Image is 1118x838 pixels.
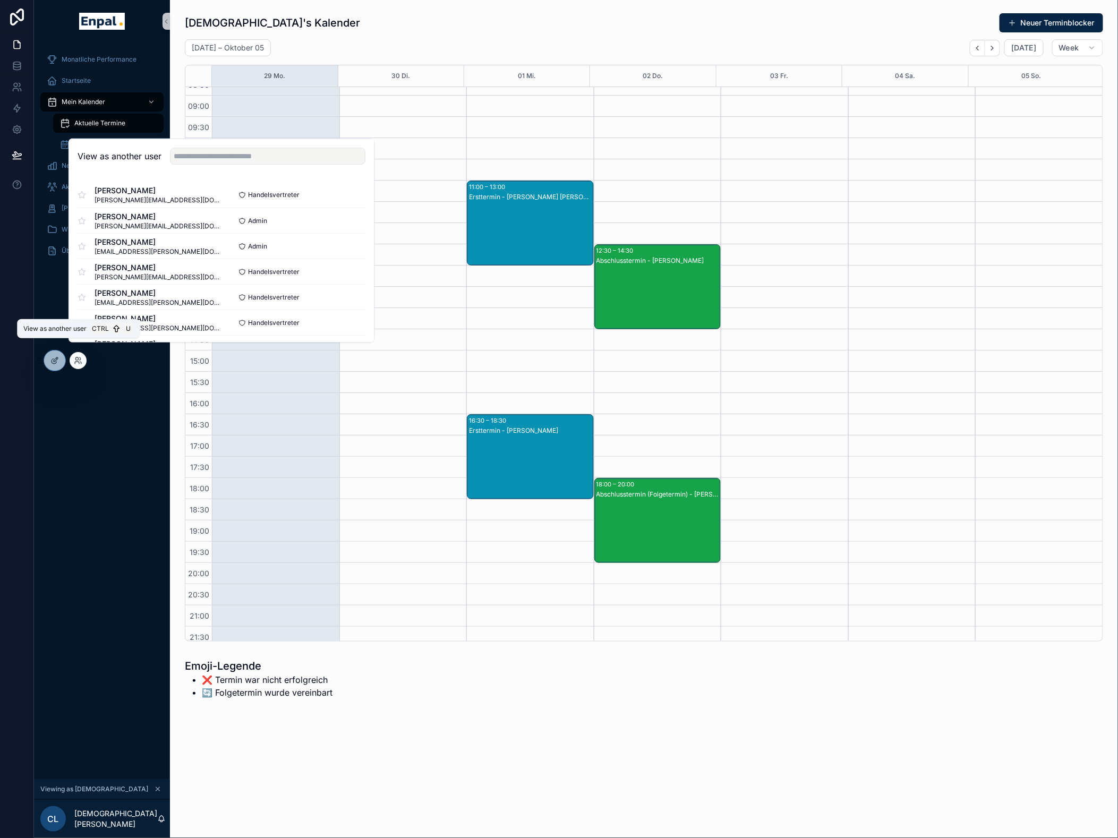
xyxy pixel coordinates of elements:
a: Aktuelle Termine [53,114,164,133]
span: 16:00 [187,399,212,408]
button: 29 Mo. [264,65,285,87]
span: [PERSON_NAME][EMAIL_ADDRESS][DOMAIN_NAME] [95,196,221,204]
p: [DEMOGRAPHIC_DATA][PERSON_NAME] [74,808,157,830]
span: 18:00 [187,484,212,493]
span: 14:30 [187,335,212,344]
span: [DATE] [1011,43,1036,53]
a: Wissensdatenbank [40,220,164,239]
span: Monatliche Performance [62,55,136,64]
span: 21:00 [187,611,212,620]
span: [PERSON_NAME] [95,211,221,221]
span: 09:00 [185,101,212,110]
div: 16:30 – 18:30 [469,415,509,426]
span: Über mich [62,246,93,255]
li: ❌ Termin war nicht erfolgreich [202,673,332,686]
span: Handelsvertreter [248,318,300,327]
span: Week [1059,43,1079,53]
span: 08:30 [185,80,212,89]
span: 15:00 [187,356,212,365]
span: 18:30 [187,505,212,514]
a: Über mich [40,241,164,260]
div: 11:00 – 13:00 [469,182,508,192]
a: Alle Termine [53,135,164,154]
span: Aktuelle Termine [74,119,125,127]
h2: [DATE] – Oktober 05 [192,42,264,53]
button: 04 Sa. [895,65,915,87]
a: Neue Kunden [40,156,164,175]
button: 01 Mi. [518,65,536,87]
div: 11:00 – 13:00Ersttermin - [PERSON_NAME] [PERSON_NAME] [467,181,593,265]
span: Admin [248,242,267,250]
span: U [124,324,132,333]
span: [PERSON_NAME] [95,236,221,247]
span: [PERSON_NAME] [95,185,221,196]
div: Ersttermin - [PERSON_NAME] [469,426,593,435]
span: Handelsvertreter [248,191,300,199]
span: Startseite [62,76,91,85]
span: Wissensdatenbank [62,225,118,234]
span: 16:30 [187,420,212,429]
span: 19:30 [187,548,212,557]
span: 09:30 [185,123,212,132]
span: Neue Kunden [62,161,102,170]
span: 20:00 [185,569,212,578]
span: [EMAIL_ADDRESS][PERSON_NAME][DOMAIN_NAME] [95,247,221,255]
img: App logo [79,13,124,30]
span: CL [48,813,59,825]
span: View as another user [23,324,87,333]
div: scrollable content [34,42,170,274]
span: [PERSON_NAME] [95,262,221,272]
h1: Emoji-Legende [185,659,332,673]
span: [PERSON_NAME] [95,338,221,349]
div: 18:00 – 20:00Abschlusstermin (Folgetermin) - [PERSON_NAME] [595,478,721,562]
span: Admin [248,216,267,225]
button: 05 So. [1021,65,1041,87]
span: [PERSON_NAME][EMAIL_ADDRESS][DOMAIN_NAME] [95,221,221,230]
a: [PERSON_NAME] [40,199,164,218]
span: Handelsvertreter [248,293,300,301]
div: 12:30 – 14:30Abschlusstermin - [PERSON_NAME] [595,245,721,329]
span: [EMAIL_ADDRESS][PERSON_NAME][DOMAIN_NAME] [95,323,221,332]
span: 17:00 [187,441,212,450]
div: Abschlusstermin (Folgetermin) - [PERSON_NAME] [596,490,720,499]
h1: [DEMOGRAPHIC_DATA]'s Kalender [185,15,360,30]
span: 15:30 [187,378,212,387]
span: Viewing as [DEMOGRAPHIC_DATA] [40,785,148,793]
button: [DATE] [1004,39,1043,56]
a: Monatliche Performance [40,50,164,69]
button: Neuer Terminblocker [1000,13,1103,32]
span: 19:00 [187,526,212,535]
a: Startseite [40,71,164,90]
div: Ersttermin - [PERSON_NAME] [PERSON_NAME] [469,193,593,201]
span: [EMAIL_ADDRESS][PERSON_NAME][DOMAIN_NAME] [95,298,221,306]
button: 03 Fr. [770,65,788,87]
button: 02 Do. [643,65,663,87]
span: [PERSON_NAME][EMAIL_ADDRESS][DOMAIN_NAME] [95,272,221,281]
button: 30 Di. [391,65,410,87]
span: 17:30 [187,463,212,472]
button: Back [970,40,985,56]
span: [PERSON_NAME] [62,204,113,212]
div: 18:00 – 20:00 [596,479,637,490]
li: 🔄️ Folgetermin wurde vereinbart [202,686,332,699]
h2: View as another user [78,150,161,163]
span: Mein Kalender [62,98,105,106]
div: 12:30 – 14:30 [596,245,636,256]
div: Abschlusstermin - [PERSON_NAME] [596,256,720,265]
a: Aktive Kunden [40,177,164,196]
span: Handelsvertreter [248,267,300,276]
a: Mein Kalender [40,92,164,112]
span: 20:30 [185,590,212,599]
span: 21:30 [187,632,212,642]
button: Week [1052,39,1103,56]
span: Aktive Kunden [62,183,105,191]
span: [PERSON_NAME] [95,313,221,323]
